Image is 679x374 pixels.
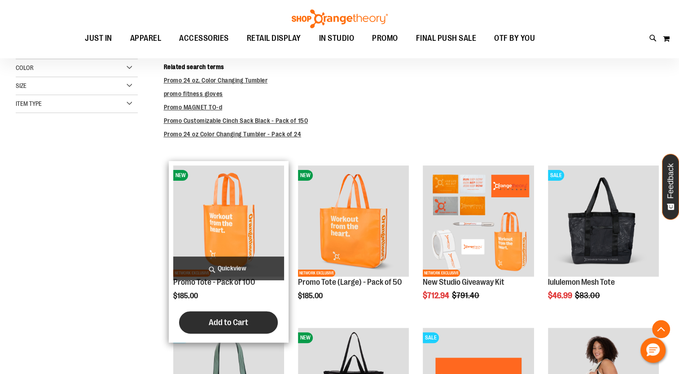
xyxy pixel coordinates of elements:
[169,161,289,343] div: product
[423,165,534,278] a: New Studio Giveaway KitNETWORK EXCLUSIVE
[16,100,42,107] span: Item Type
[298,332,313,343] span: NEW
[163,90,223,97] a: promo fitness gloves
[179,28,229,48] span: ACCESSORIES
[575,291,601,300] span: $83.00
[418,161,538,323] div: product
[298,165,409,276] img: Promo Tote (Large) - Pack of 50
[372,28,398,48] span: PROMO
[363,28,407,49] a: PROMO
[209,317,248,327] span: Add to Cart
[173,292,199,300] span: $185.00
[163,104,222,111] a: Promo MAGNET TO-d
[173,278,255,287] a: Promo Tote - Pack of 100
[173,165,284,278] a: Promo Tote - Pack of 100NEWNETWORK EXCLUSIVE
[163,77,267,84] a: Promo 24 oz. Color Changing Tumbler
[247,28,301,48] span: RETAIL DISPLAY
[294,161,413,323] div: product
[423,278,504,287] a: New Studio Giveaway Kit
[548,291,574,300] span: $46.99
[662,154,679,220] button: Feedback - Show survey
[121,28,171,49] a: APPAREL
[179,311,278,334] button: Add to Cart
[173,170,188,181] span: NEW
[298,270,335,277] span: NETWORK EXCLUSIVE
[163,130,301,138] a: Promo 24 oz Color Changing Tumbler - Pack of 24
[548,170,564,181] span: SALE
[173,165,284,276] img: Promo Tote - Pack of 100
[640,338,666,363] button: Hello, have a question? Let’s chat.
[423,291,451,300] span: $712.94
[548,165,659,276] img: Product image for lululemon Mesh Tote
[652,320,670,338] button: Back To Top
[548,165,659,278] a: Product image for lululemon Mesh ToteSALE
[85,28,112,48] span: JUST IN
[298,165,409,278] a: Promo Tote (Large) - Pack of 50NEWNETWORK EXCLUSIVE
[548,278,615,287] a: lululemon Mesh Tote
[298,170,313,181] span: NEW
[485,28,544,49] a: OTF BY YOU
[16,82,26,89] span: Size
[163,117,308,124] a: Promo Customizable Cinch Sack Black - Pack of 150
[310,28,364,49] a: IN STUDIO
[163,62,663,71] dt: Related search terms
[298,278,402,287] a: Promo Tote (Large) - Pack of 50
[423,270,460,277] span: NETWORK EXCLUSIVE
[76,28,121,49] a: JUST IN
[319,28,355,48] span: IN STUDIO
[543,161,663,323] div: product
[494,28,535,48] span: OTF BY YOU
[238,28,310,49] a: RETAIL DISPLAY
[290,9,389,28] img: Shop Orangetheory
[173,257,284,280] a: Quickview
[666,163,675,199] span: Feedback
[407,28,486,49] a: FINAL PUSH SALE
[452,291,481,300] span: $791.40
[16,64,34,71] span: Color
[416,28,477,48] span: FINAL PUSH SALE
[170,28,238,49] a: ACCESSORIES
[298,292,324,300] span: $185.00
[130,28,162,48] span: APPAREL
[423,165,534,276] img: New Studio Giveaway Kit
[423,332,439,343] span: SALE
